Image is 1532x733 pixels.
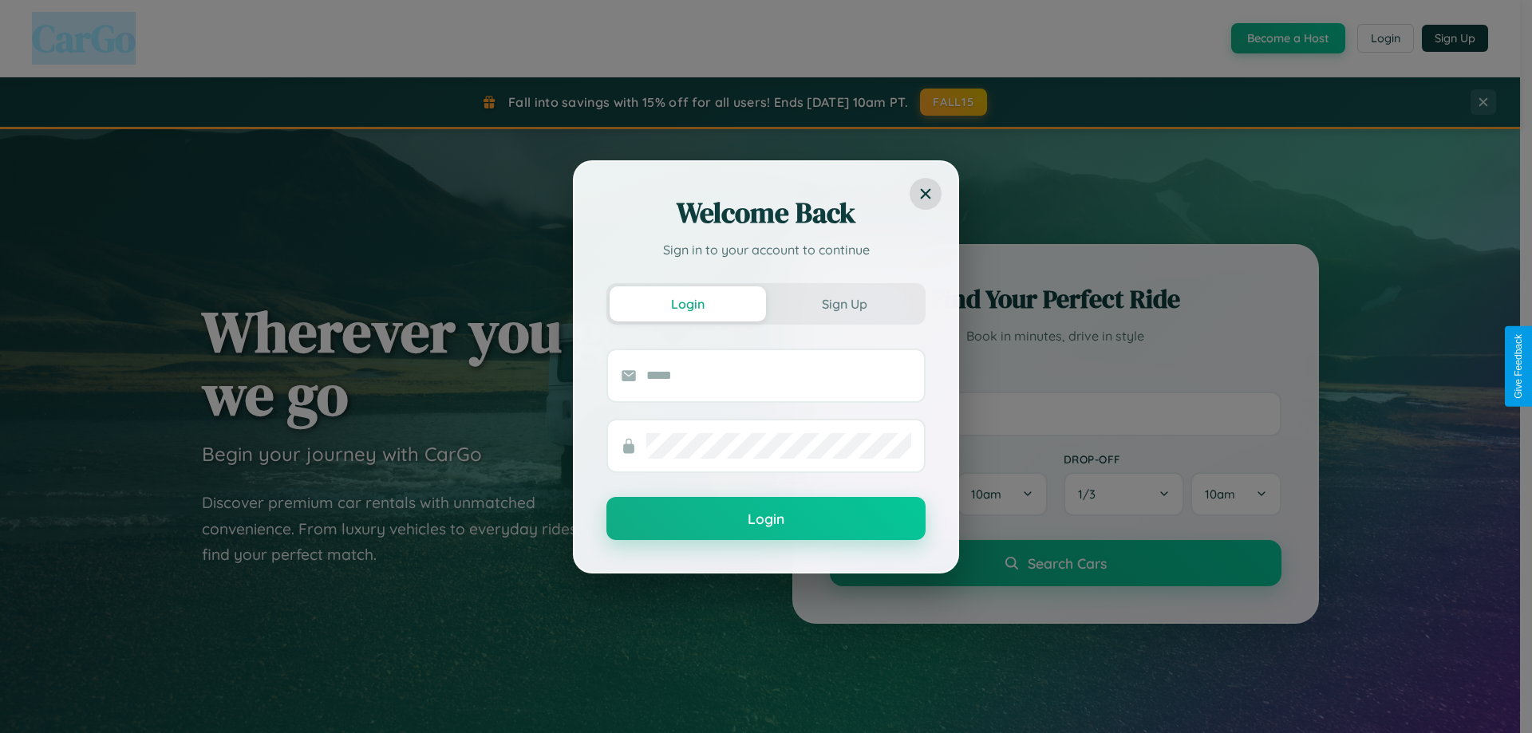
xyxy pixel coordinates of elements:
[766,286,922,321] button: Sign Up
[610,286,766,321] button: Login
[606,240,926,259] p: Sign in to your account to continue
[606,497,926,540] button: Login
[606,194,926,232] h2: Welcome Back
[1513,334,1524,399] div: Give Feedback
